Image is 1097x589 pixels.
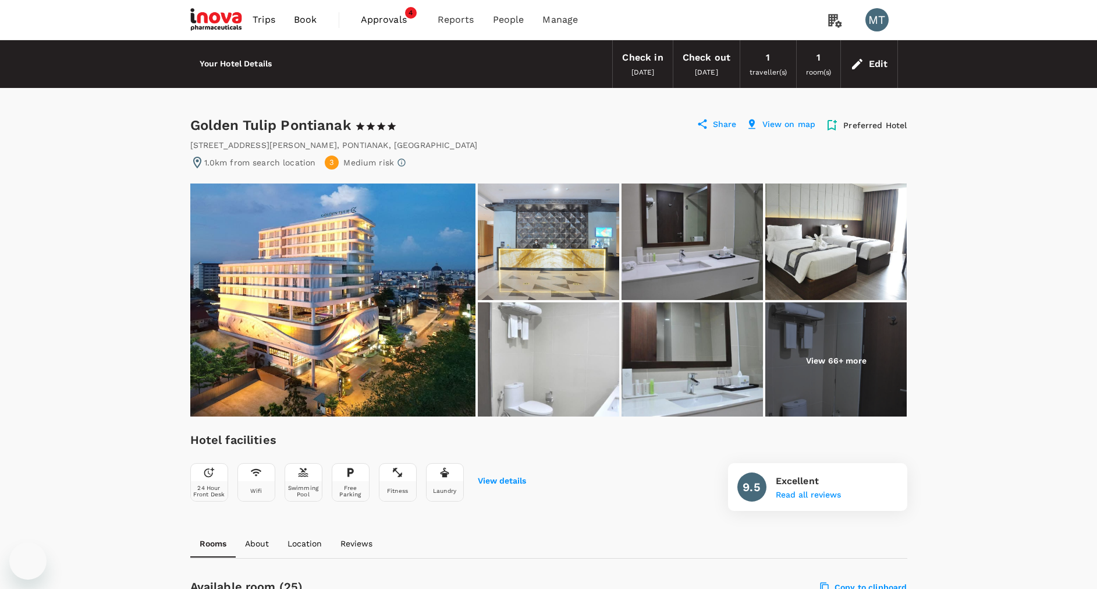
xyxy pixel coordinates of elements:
div: Free Parking [335,485,367,498]
img: Room [765,184,907,300]
span: room(s) [806,68,831,76]
div: Golden Tulip Pontianak [190,116,407,135]
div: Wifi [250,488,262,494]
div: Edit [869,56,888,72]
p: View on map [762,118,816,132]
h6: Hotel facilities [190,431,526,449]
div: Fitness [387,488,408,494]
span: Reports [438,13,474,27]
div: Check in [622,50,663,66]
span: Book [294,13,317,27]
img: iNova Pharmaceuticals [190,7,244,33]
span: 4 [405,7,417,19]
p: Reviews [340,538,372,549]
div: Check out [683,50,730,66]
p: View 66+ more [806,355,867,366]
div: 24 Hour Front Desk [193,485,225,498]
img: Room [478,302,619,419]
iframe: Button to launch messaging window [9,542,47,580]
span: People [493,13,524,27]
div: 1 [766,50,770,66]
button: View details [478,477,526,486]
p: Excellent [776,474,841,488]
p: Rooms [200,538,226,549]
p: About [245,538,269,549]
span: Approvals [361,13,419,27]
p: Share [713,118,737,132]
span: [DATE] [695,68,718,76]
img: Room [622,184,763,300]
img: Room [622,302,763,419]
span: Trips [253,13,275,27]
div: Laundry [433,488,456,494]
div: 1 [816,50,821,66]
h6: Your Hotel Details [200,58,272,70]
p: Location [287,538,322,549]
div: [STREET_ADDRESS][PERSON_NAME] , PONTIANAK , [GEOGRAPHIC_DATA] [190,139,478,151]
span: Manage [542,13,578,27]
button: Read all reviews [776,491,841,500]
p: 1.0km from search location [204,157,316,168]
img: Reception [478,184,619,300]
div: Swimming Pool [287,485,319,498]
span: traveller(s) [750,68,787,76]
img: Primary image [190,184,475,417]
div: MT [865,8,889,31]
p: Medium risk [343,157,394,168]
p: Preferred Hotel [843,119,907,131]
span: [DATE] [631,68,655,76]
img: Room [765,302,907,419]
h6: 9.5 [743,478,760,496]
span: 3 [329,157,334,168]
